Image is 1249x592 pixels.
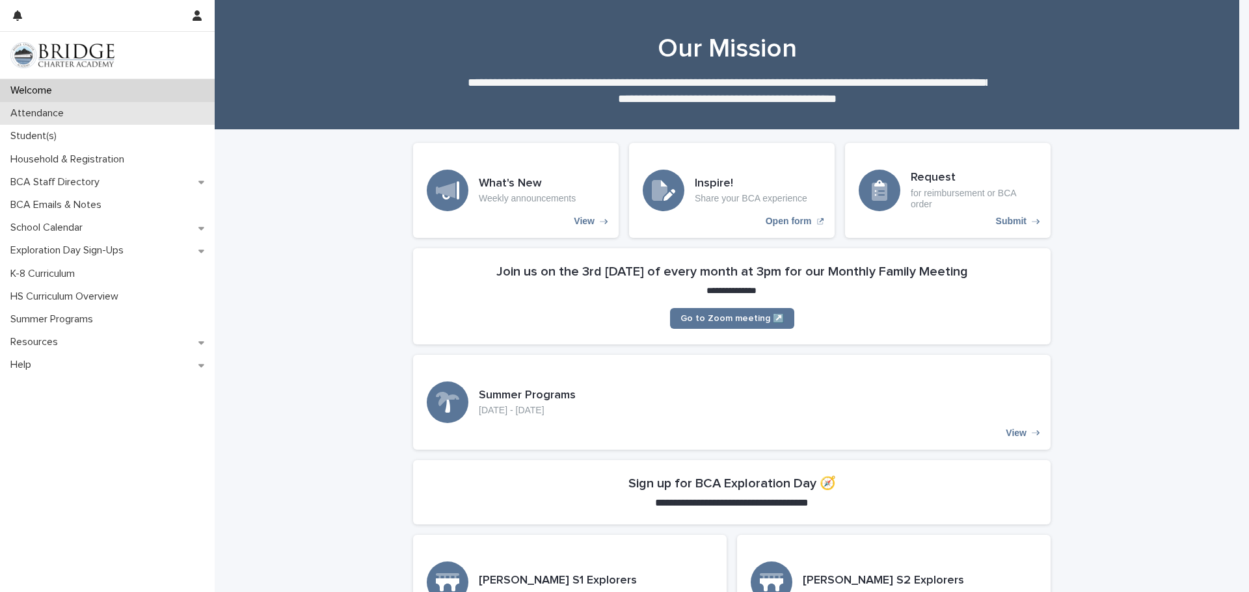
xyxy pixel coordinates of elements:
a: Open form [629,143,835,238]
p: BCA Emails & Notes [5,199,112,211]
h3: What's New [479,177,576,191]
p: Open form [766,216,812,227]
p: Resources [5,336,68,348]
p: Weekly announcements [479,193,576,204]
h3: Request [911,171,1037,185]
h3: Summer Programs [479,389,576,403]
p: Summer Programs [5,313,103,326]
a: Go to Zoom meeting ↗️ [670,308,794,329]
p: Submit [996,216,1027,227]
a: Submit [845,143,1051,238]
p: [DATE] - [DATE] [479,405,576,416]
a: View [413,355,1051,450]
p: School Calendar [5,222,93,234]
p: View [574,216,595,227]
p: Household & Registration [5,153,135,166]
span: Go to Zoom meeting ↗️ [680,314,784,323]
p: Student(s) [5,130,67,142]
p: K-8 Curriculum [5,268,85,280]
p: Exploration Day Sign-Ups [5,244,134,257]
p: View [1006,428,1027,439]
h3: [PERSON_NAME] S1 Explorers [479,574,637,588]
h3: Inspire! [695,177,807,191]
a: View [413,143,619,238]
h2: Sign up for BCA Exploration Day 🧭 [628,476,836,491]
img: V1C1m3IdTEidaUdm9Hs0 [10,42,114,68]
h3: [PERSON_NAME] S2 Explorers [803,574,964,588]
p: Help [5,359,42,371]
p: for reimbursement or BCA order [911,188,1037,210]
p: Share your BCA experience [695,193,807,204]
h1: Our Mission [409,33,1046,64]
p: Attendance [5,107,74,120]
p: HS Curriculum Overview [5,290,129,303]
p: BCA Staff Directory [5,176,110,188]
p: Welcome [5,84,62,97]
h2: Join us on the 3rd [DATE] of every month at 3pm for our Monthly Family Meeting [496,264,968,279]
